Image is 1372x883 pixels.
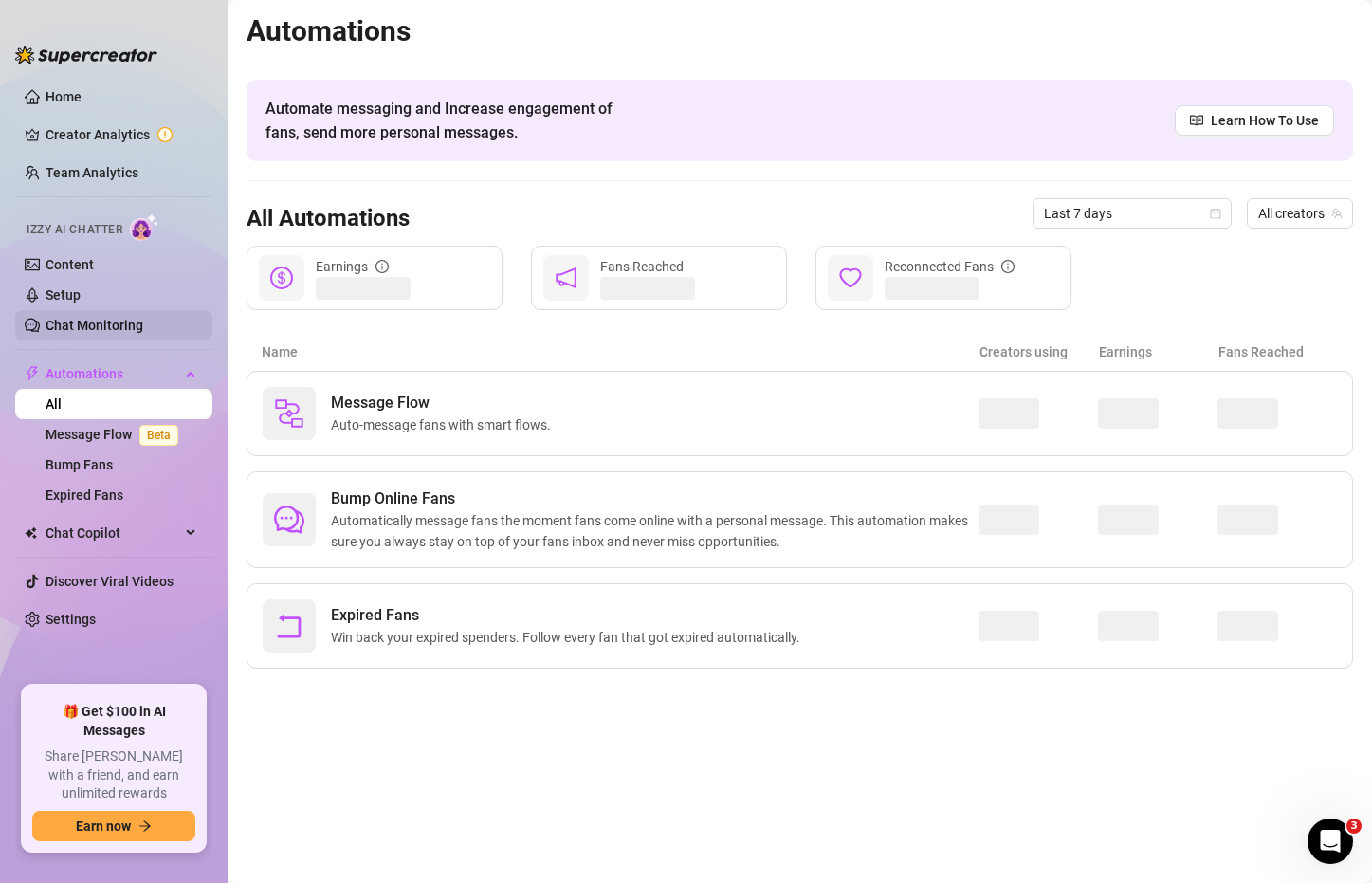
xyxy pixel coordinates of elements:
[1001,260,1015,273] span: info-circle
[76,819,131,834] span: Earn now
[1175,105,1334,136] a: Learn How To Use
[316,256,389,277] div: Earnings
[979,341,1099,362] article: Creators using
[25,366,40,381] span: thunderbolt
[331,392,558,414] span: Message Flow
[46,396,62,412] a: All
[27,221,122,239] span: Izzy AI Chatter
[46,518,180,548] span: Chat Copilot
[46,359,180,389] span: Automations
[46,318,143,333] a: Chat Monitoring
[139,425,178,446] span: Beta
[46,487,123,503] a: Expired Fans
[839,267,862,289] span: heart
[247,204,410,234] h3: All Automations
[247,13,1353,49] h2: Automations
[46,427,186,442] a: Message FlowBeta
[138,819,152,833] span: arrow-right
[1346,819,1362,834] span: 3
[1099,341,1218,362] article: Earnings
[1210,208,1221,219] span: calendar
[46,165,138,180] a: Team Analytics
[265,97,631,144] span: Automate messaging and Increase engagement of fans, send more personal messages.
[262,341,979,362] article: Name
[1218,341,1338,362] article: Fans Reached
[600,259,684,274] span: Fans Reached
[331,604,808,627] span: Expired Fans
[32,811,195,841] button: Earn nowarrow-right
[1190,114,1203,127] span: read
[331,627,808,648] span: Win back your expired spenders. Follow every fan that got expired automatically.
[25,526,37,540] img: Chat Copilot
[130,213,159,241] img: AI Chatter
[46,457,113,472] a: Bump Fans
[46,612,96,627] a: Settings
[270,267,293,289] span: dollar
[331,510,979,552] span: Automatically message fans the moment fans come online with a personal message. This automation m...
[46,287,81,303] a: Setup
[274,398,304,429] img: svg%3e
[885,256,1015,277] div: Reconnected Fans
[375,260,389,273] span: info-circle
[274,505,304,535] span: comment
[1044,199,1220,228] span: Last 7 days
[1331,208,1343,219] span: team
[15,46,157,64] img: logo-BBDzfeDw.svg
[32,747,195,803] span: Share [PERSON_NAME] with a friend, and earn unlimited rewards
[46,574,174,589] a: Discover Viral Videos
[1308,819,1353,864] iframe: Intercom live chat
[555,267,577,289] span: notification
[1211,110,1319,131] span: Learn How To Use
[32,703,195,740] span: 🎁 Get $100 in AI Messages
[331,487,979,510] span: Bump Online Fans
[46,120,197,150] a: Creator Analytics exclamation-circle
[1258,199,1342,228] span: All creators
[274,611,304,641] span: rollback
[46,257,94,272] a: Content
[46,89,82,104] a: Home
[331,414,558,435] span: Auto-message fans with smart flows.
